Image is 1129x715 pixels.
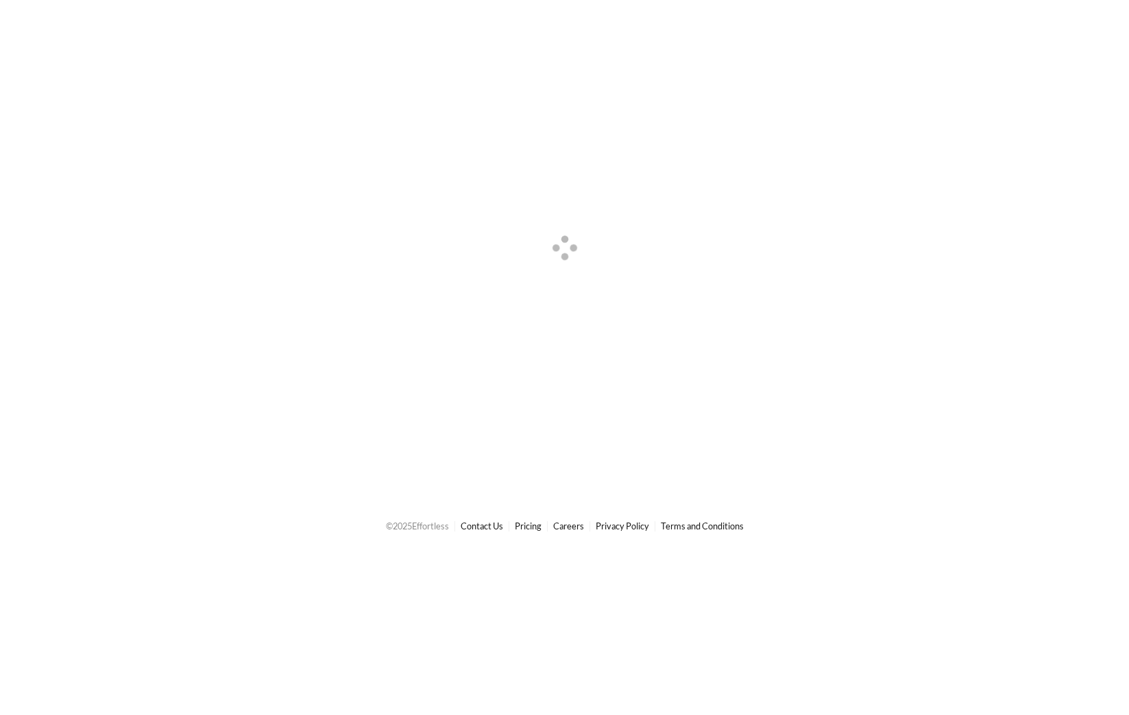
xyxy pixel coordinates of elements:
[515,520,542,531] a: Pricing
[553,520,584,531] a: Careers
[461,520,503,531] a: Contact Us
[386,520,449,531] span: © 2025 Effortless
[596,520,649,531] a: Privacy Policy
[661,520,744,531] a: Terms and Conditions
